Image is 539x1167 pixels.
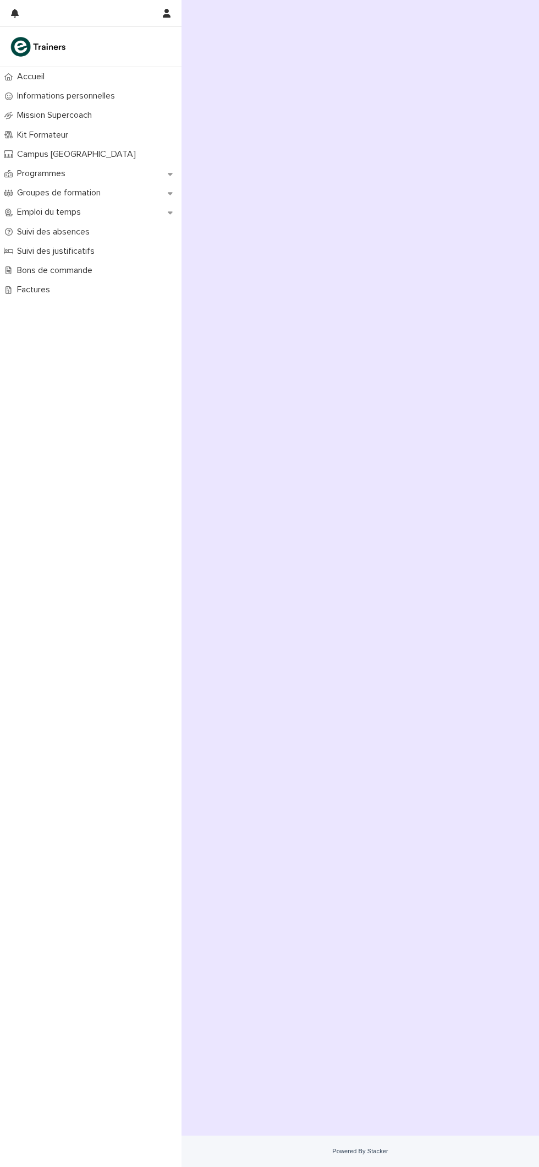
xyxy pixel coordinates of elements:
p: Programmes [13,168,74,179]
p: Bons de commande [13,265,101,276]
p: Informations personnelles [13,91,124,101]
p: Suivi des absences [13,227,98,237]
p: Groupes de formation [13,188,109,198]
a: Powered By Stacker [332,1148,388,1154]
p: Mission Supercoach [13,110,101,121]
img: K0CqGN7SDeD6s4JG8KQk [9,36,69,58]
p: Accueil [13,72,53,82]
p: Campus [GEOGRAPHIC_DATA] [13,149,145,160]
p: Kit Formateur [13,130,77,140]
p: Emploi du temps [13,207,90,217]
p: Suivi des justificatifs [13,246,103,257]
p: Factures [13,285,59,295]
